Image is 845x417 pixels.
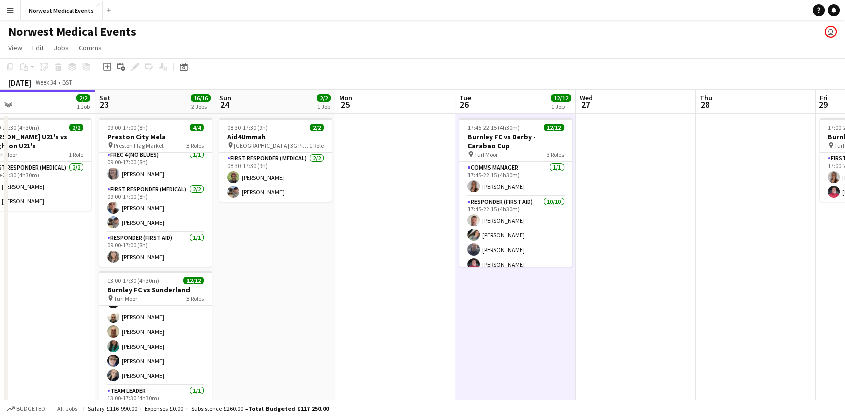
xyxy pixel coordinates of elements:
h1: Norwest Medical Events [8,24,136,39]
a: Edit [28,41,48,54]
span: Week 34 [33,78,58,86]
span: Budgeted [16,405,45,412]
span: Edit [32,43,44,52]
span: Jobs [54,43,69,52]
span: All jobs [55,405,79,412]
button: Norwest Medical Events [21,1,103,20]
span: Comms [79,43,102,52]
div: Salary £116 990.00 + Expenses £0.00 + Subsistence £260.00 = [88,405,329,412]
div: BST [62,78,72,86]
span: Total Budgeted £117 250.00 [248,405,329,412]
app-user-avatar: Rory Murphy [825,26,837,38]
a: View [4,41,26,54]
a: Jobs [50,41,73,54]
div: [DATE] [8,77,31,88]
a: Comms [75,41,106,54]
span: View [8,43,22,52]
button: Budgeted [5,403,47,414]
